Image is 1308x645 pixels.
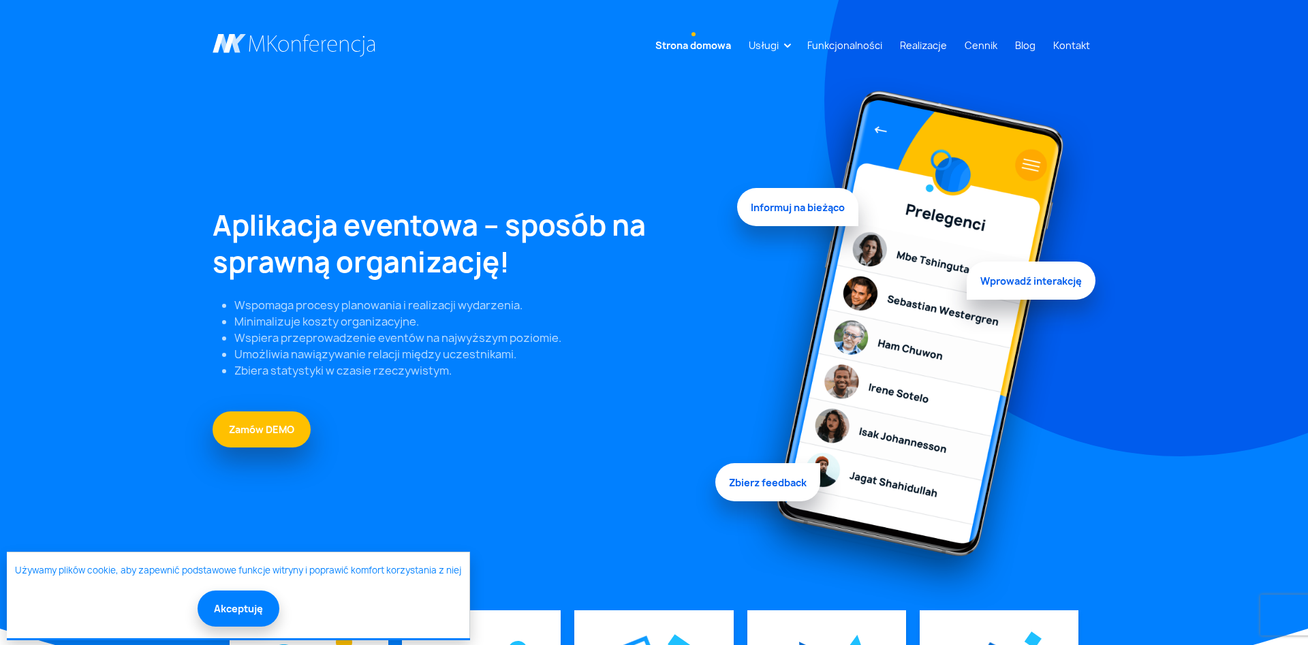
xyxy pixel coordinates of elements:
[802,33,888,58] a: Funkcjonalności
[1048,33,1095,58] a: Kontakt
[213,411,311,447] a: Zamów DEMO
[650,33,736,58] a: Strona domowa
[1010,33,1041,58] a: Blog
[743,33,784,58] a: Usługi
[15,564,461,578] a: Używamy plików cookie, aby zapewnić podstawowe funkcje witryny i poprawić komfort korzystania z niej
[234,297,721,313] li: Wspomaga procesy planowania i realizacji wydarzenia.
[198,591,279,627] button: Akceptuję
[715,460,820,498] span: Zbierz feedback
[234,362,721,379] li: Zbiera statystyki w czasie rzeczywistym.
[234,346,721,362] li: Umożliwia nawiązywanie relacji między uczestnikami.
[737,76,1095,610] img: Graficzny element strony
[967,258,1095,296] span: Wprowadź interakcję
[234,313,721,330] li: Minimalizuje koszty organizacyjne.
[894,33,952,58] a: Realizacje
[213,207,721,281] h1: Aplikacja eventowa – sposób na sprawną organizację!
[959,33,1003,58] a: Cennik
[234,330,721,346] li: Wspiera przeprowadzenie eventów na najwyższym poziomie.
[737,192,858,230] span: Informuj na bieżąco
